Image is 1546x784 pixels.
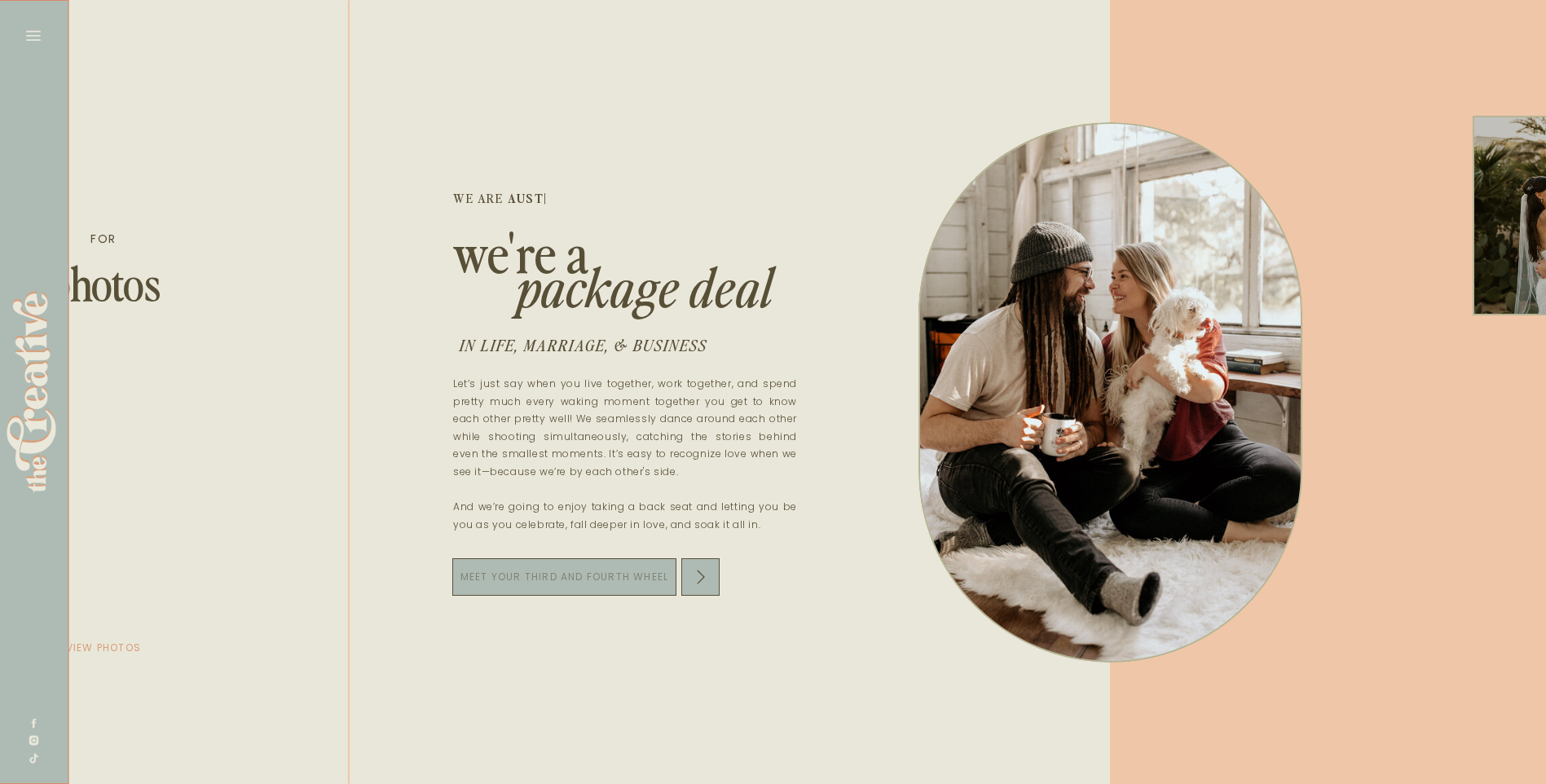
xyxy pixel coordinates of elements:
[544,188,547,206] span: |
[453,188,797,209] h2: we are
[452,221,594,287] h2: we're a
[63,636,144,659] a: view photos
[453,375,797,537] p: Let’s just say when you live together, work together, and spend pretty much every waking moment t...
[457,333,709,359] h2: In life, marriage, & business
[508,188,544,206] span: A U S T
[452,566,676,588] a: Meet your third and fourth wheel
[516,258,806,316] h2: package deal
